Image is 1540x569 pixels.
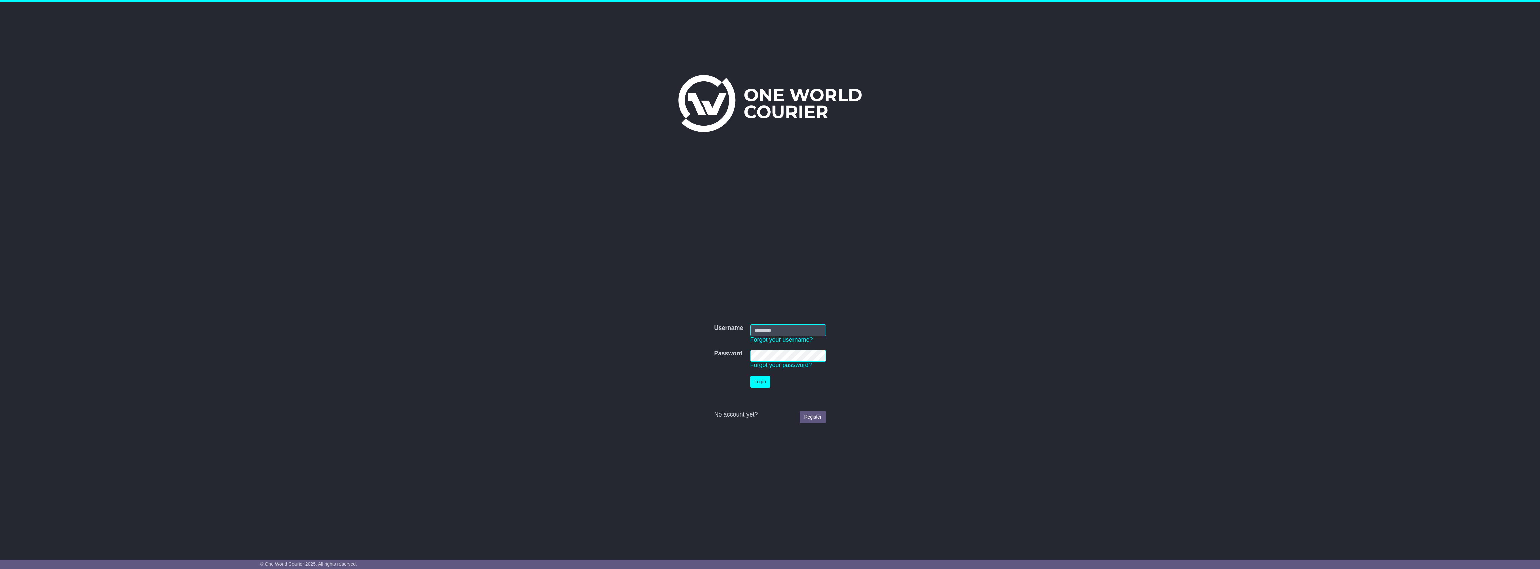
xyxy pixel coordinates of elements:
a: Forgot your password? [750,362,812,368]
a: Register [800,411,826,423]
img: One World [678,75,862,132]
label: Password [714,350,742,357]
div: No account yet? [714,411,826,419]
span: © One World Courier 2025. All rights reserved. [260,561,357,567]
a: Forgot your username? [750,336,813,343]
label: Username [714,324,743,332]
button: Login [750,376,770,388]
